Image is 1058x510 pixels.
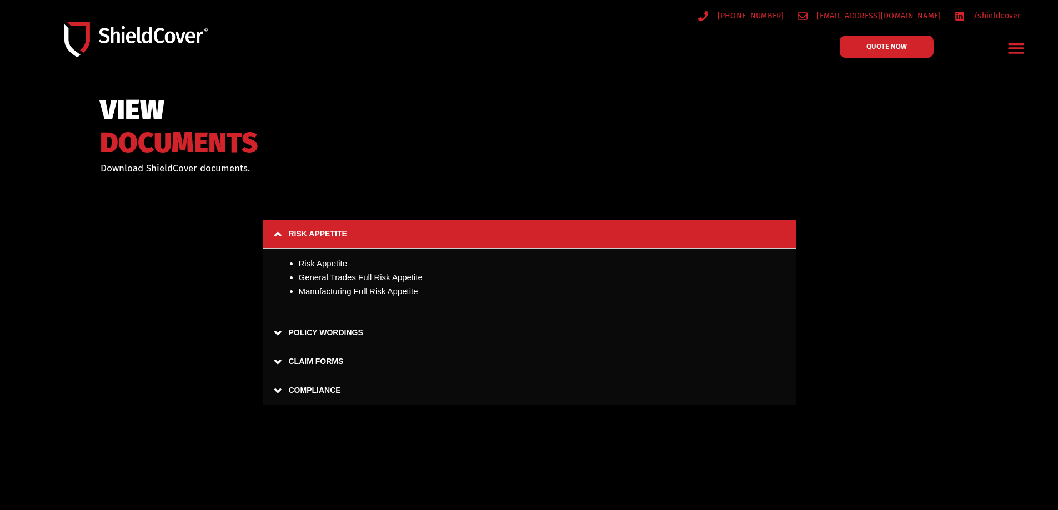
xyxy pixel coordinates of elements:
[263,376,796,405] a: COMPLIANCE
[263,220,796,249] a: RISK APPETITE
[814,9,941,23] span: [EMAIL_ADDRESS][DOMAIN_NAME]
[100,99,258,122] span: VIEW
[840,36,934,58] a: QUOTE NOW
[715,9,784,23] span: [PHONE_NUMBER]
[698,9,784,23] a: [PHONE_NUMBER]
[263,347,796,376] a: CLAIM FORMS
[64,22,208,57] img: Shield-Cover-Underwriting-Australia-logo-full
[101,161,515,176] p: Download ShieldCover documents.
[1004,35,1030,61] div: Menu Toggle
[299,272,423,282] a: General Trades Full Risk Appetite
[299,259,348,268] a: Risk Appetite
[840,114,1058,510] iframe: LiveChat chat widget
[955,9,1021,23] a: /shieldcover
[971,9,1021,23] span: /shieldcover
[263,319,796,347] a: POLICY WORDINGS
[798,9,941,23] a: [EMAIL_ADDRESS][DOMAIN_NAME]
[866,43,907,50] span: QUOTE NOW
[299,286,418,296] a: Manufacturing Full Risk Appetite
